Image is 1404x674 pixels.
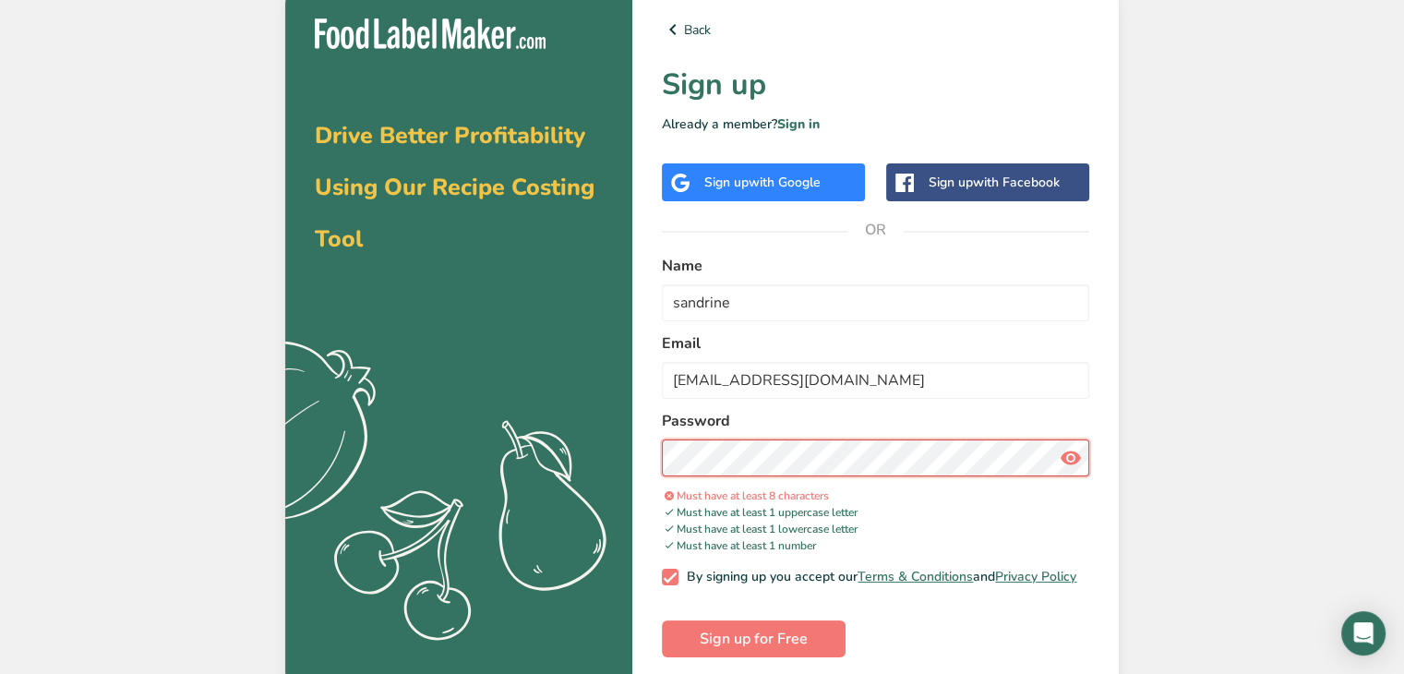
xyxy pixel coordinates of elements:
[662,362,1089,399] input: email@example.com
[700,628,808,650] span: Sign up for Free
[848,202,904,258] span: OR
[662,63,1089,107] h1: Sign up
[662,114,1089,134] p: Already a member?
[662,505,858,520] span: Must have at least 1 uppercase letter
[678,569,1077,585] span: By signing up you accept our and
[995,568,1076,585] a: Privacy Policy
[929,173,1060,192] div: Sign up
[777,115,820,133] a: Sign in
[662,620,846,657] button: Sign up for Free
[858,568,973,585] a: Terms & Conditions
[662,284,1089,321] input: John Doe
[662,18,1089,41] a: Back
[704,173,821,192] div: Sign up
[662,522,858,536] span: Must have at least 1 lowercase letter
[662,410,1089,432] label: Password
[662,255,1089,277] label: Name
[1341,611,1386,656] div: Open Intercom Messenger
[749,174,821,191] span: with Google
[973,174,1060,191] span: with Facebook
[662,488,829,503] span: Must have at least 8 characters
[315,120,594,255] span: Drive Better Profitability Using Our Recipe Costing Tool
[315,18,546,49] img: Food Label Maker
[662,332,1089,355] label: Email
[662,538,816,553] span: Must have at least 1 number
